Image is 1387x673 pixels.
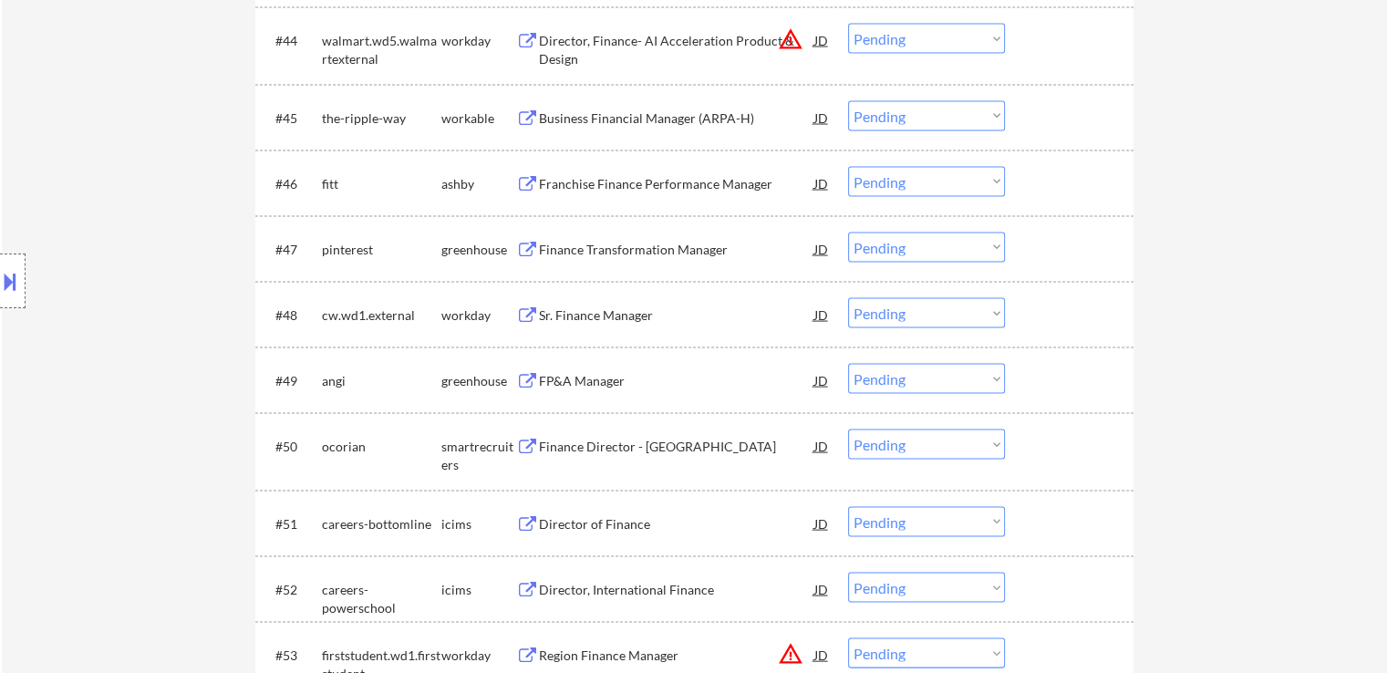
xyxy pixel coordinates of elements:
[539,515,814,533] div: Director of Finance
[813,167,831,200] div: JD
[441,306,516,325] div: workday
[275,32,307,50] div: #44
[322,438,441,456] div: ocorian
[322,372,441,390] div: angi
[539,438,814,456] div: Finance Director - [GEOGRAPHIC_DATA]
[539,581,814,599] div: Director, International Finance
[813,233,831,265] div: JD
[441,241,516,259] div: greenhouse
[441,109,516,128] div: workable
[441,647,516,665] div: workday
[441,32,516,50] div: workday
[778,26,803,52] button: warning_amber
[539,241,814,259] div: Finance Transformation Manager
[275,109,307,128] div: #45
[539,647,814,665] div: Region Finance Manager
[275,647,307,665] div: #53
[813,430,831,462] div: JD
[813,638,831,671] div: JD
[441,515,516,533] div: icims
[539,372,814,390] div: FP&A Manager
[813,364,831,397] div: JD
[441,581,516,599] div: icims
[322,306,441,325] div: cw.wd1.external
[813,573,831,606] div: JD
[539,175,814,193] div: Franchise Finance Performance Manager
[813,24,831,57] div: JD
[322,241,441,259] div: pinterest
[441,438,516,473] div: smartrecruiters
[778,641,803,667] button: warning_amber
[539,306,814,325] div: Sr. Finance Manager
[275,581,307,599] div: #52
[813,298,831,331] div: JD
[275,515,307,533] div: #51
[322,32,441,67] div: walmart.wd5.walmartexternal
[322,581,441,616] div: careers-powerschool
[322,175,441,193] div: fitt
[539,32,814,67] div: Director, Finance- AI Acceleration Product & Design
[813,507,831,540] div: JD
[322,109,441,128] div: the-ripple-way
[539,109,814,128] div: Business Financial Manager (ARPA-H)
[441,372,516,390] div: greenhouse
[441,175,516,193] div: ashby
[322,515,441,533] div: careers-bottomline
[813,101,831,134] div: JD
